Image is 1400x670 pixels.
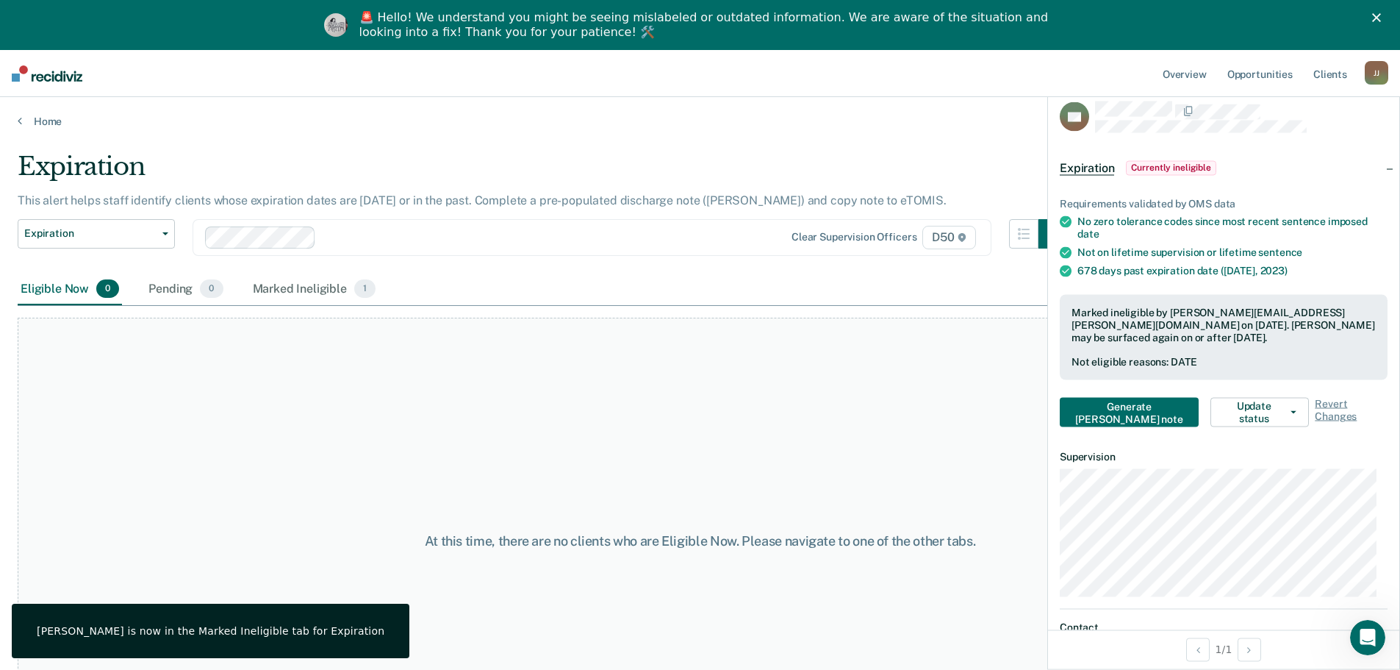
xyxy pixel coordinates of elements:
[1260,265,1288,277] span: 2023)
[1060,398,1205,427] a: Navigate to form link
[1315,398,1388,427] span: Revert Changes
[18,193,947,207] p: This alert helps staff identify clients whose expiration dates are [DATE] or in the past. Complet...
[354,279,376,299] span: 1
[1077,246,1388,259] div: Not on lifetime supervision or lifetime
[18,152,1068,193] div: Expiration
[1210,398,1309,427] button: Update status
[1258,246,1302,258] span: sentence
[1350,620,1385,655] iframe: Intercom live chat
[791,231,916,243] div: Clear supervision officers
[1372,13,1387,22] div: Close
[1126,160,1216,175] span: Currently ineligible
[37,624,384,638] div: [PERSON_NAME] is now in the Marked Ineligible tab for Expiration
[24,227,157,240] span: Expiration
[18,115,1382,128] a: Home
[200,279,223,299] span: 0
[1060,197,1388,210] div: Requirements validated by OMS data
[1071,307,1376,343] div: Marked ineligible by [PERSON_NAME][EMAIL_ADDRESS][PERSON_NAME][DOMAIN_NAME] on [DATE]. [PERSON_NA...
[1077,265,1388,277] div: 678 days past expiration date ([DATE],
[1224,50,1296,97] a: Opportunities
[1060,160,1114,175] span: Expiration
[18,274,122,306] div: Eligible Now
[359,10,1053,40] div: 🚨 Hello! We understand you might be seeing mislabeled or outdated information. We are aware of th...
[1060,451,1388,463] dt: Supervision
[1365,61,1388,85] div: J J
[1160,50,1210,97] a: Overview
[1238,638,1261,661] button: Next Opportunity
[96,279,119,299] span: 0
[1186,638,1210,661] button: Previous Opportunity
[250,274,379,306] div: Marked Ineligible
[359,533,1041,549] div: At this time, there are no clients who are Eligible Now. Please navigate to one of the other tabs.
[1048,630,1399,669] div: 1 / 1
[146,274,226,306] div: Pending
[1077,215,1388,240] div: No zero tolerance codes since most recent sentence imposed
[1077,228,1099,240] span: date
[1048,144,1399,191] div: ExpirationCurrently ineligible
[1071,356,1376,368] div: Not eligible reasons: DATE
[12,65,82,82] img: Recidiviz
[1310,50,1350,97] a: Clients
[324,13,348,37] img: Profile image for Kim
[1060,398,1199,427] button: Generate [PERSON_NAME] note
[922,226,975,249] span: D50
[1060,621,1388,634] dt: Contact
